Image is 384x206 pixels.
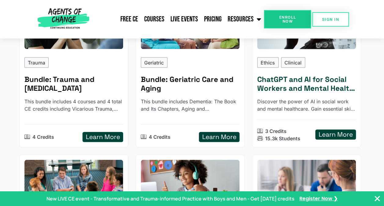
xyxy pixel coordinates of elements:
[149,133,170,141] p: 4 Credits
[274,15,301,23] span: Enroll Now
[144,59,164,66] p: Geriatric
[265,127,287,135] p: 3 Credits
[284,59,302,66] p: Clinical
[201,12,224,27] a: Pricing
[257,98,356,112] p: Discover the power of AI in social work and mental healthcare. Gain essential skills to navigate ...
[24,75,123,93] h5: Bundle: Trauma and PTSD
[24,98,123,112] p: This bundle includes 4 courses and 4 total CE credits including Vicarious Trauma, Trauma-Informed...
[261,59,275,66] p: Ethics
[141,12,167,27] a: Courses
[319,131,353,138] h5: Learn More
[224,12,264,27] a: Resources
[264,10,311,28] a: Enroll Now
[257,75,356,93] h5: ChatGPT and AI for Social Workers and Mental Health Professionals
[312,12,349,27] a: SIGN IN
[32,133,54,141] p: 4 Credits
[86,133,120,141] h5: Learn More
[374,195,381,202] button: Close Banner
[141,75,240,93] h5: Bundle: Geriatric Care and Aging
[202,133,236,141] h5: Learn More
[28,59,45,66] p: Trauma
[117,12,141,27] a: Free CE
[322,17,339,21] span: SIGN IN
[46,195,294,202] p: New LIVE CE event - Transformative and Trauma-informed Practice with Boys and Men - Get [DATE] cr...
[299,195,338,202] a: Register Now ❯
[167,12,201,27] a: Live Events
[265,135,300,142] p: 15.3k Students
[92,12,264,27] nav: Menu
[141,98,240,112] p: This bundle includes Dementia: The Book and Its Chapters, Aging and Neurocognitive Diseases, Geri...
